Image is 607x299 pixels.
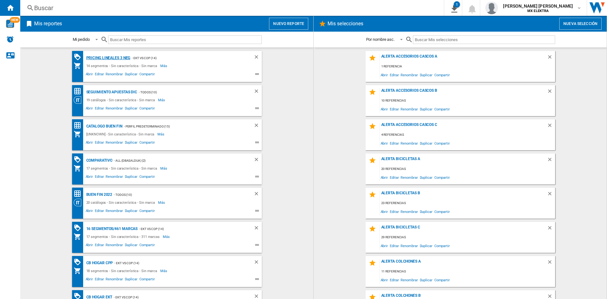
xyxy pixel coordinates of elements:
[380,225,547,234] div: Alerta Bicicletas C
[85,208,94,215] span: Abrir
[138,242,156,250] span: Compartir
[113,259,241,267] div: - EKT vs Cop (14)
[400,71,419,79] span: Renombrar
[85,105,94,113] span: Abrir
[157,130,165,138] span: Más
[433,276,451,284] span: Compartir
[419,276,433,284] span: Duplicar
[380,131,555,139] div: 4 referencias
[366,37,395,42] div: Por nombre asc.
[380,199,555,207] div: 23 referencias
[389,207,400,216] span: Editar
[389,105,400,113] span: Editar
[112,191,241,199] div: - Todos (10)
[33,18,63,30] h2: Mis reportes
[105,105,124,113] span: Renombrar
[34,3,427,12] div: Buscar
[254,54,262,62] div: Borrar
[74,199,85,206] div: Visión Categoría
[73,37,90,42] div: Mi pedido
[413,35,555,44] input: Buscar Mis selecciones
[74,62,85,70] div: Mi colección
[389,71,400,79] span: Editar
[380,157,547,165] div: Alerta Bicicletas A
[85,259,113,267] div: CB Hogar CPP
[380,122,547,131] div: Alerta Accesorios Cascos C
[85,233,163,240] div: 17 segmentos - Sin característica - 311 marcas
[85,54,131,62] div: Pricing lineales 3 neg
[85,157,113,165] div: Comparativo
[137,88,241,96] div: - Todos (10)
[138,276,156,284] span: Compartir
[74,165,85,172] div: Mi colección
[85,242,94,250] span: Abrir
[503,3,573,9] span: [PERSON_NAME] [PERSON_NAME]
[400,241,419,250] span: Renombrar
[85,88,138,96] div: Seguimiento Apuestas Dic
[124,242,138,250] span: Duplicar
[105,174,124,181] span: Renombrar
[380,268,555,276] div: 11 referencias
[6,35,14,43] img: alerts-logo.svg
[138,71,156,79] span: Compartir
[85,276,94,284] span: Abrir
[547,122,555,131] div: Borrar
[124,105,138,113] span: Duplicar
[94,105,105,113] span: Editar
[122,122,241,130] div: - Perfil predeterminado (15)
[105,276,124,284] span: Renombrar
[380,97,555,105] div: 10 referencias
[380,234,555,241] div: 29 referencias
[94,208,105,215] span: Editar
[138,105,156,113] span: Compartir
[85,122,122,130] div: CATALOGO BUEN FIN
[400,173,419,182] span: Renombrar
[419,139,433,147] span: Duplicar
[433,139,451,147] span: Compartir
[160,62,168,70] span: Más
[158,96,166,104] span: Más
[326,18,365,30] h2: Mis selecciones
[138,174,156,181] span: Compartir
[74,130,85,138] div: Mi colección
[419,173,433,182] span: Duplicar
[85,225,138,233] div: 16 segmentos/461 marcas
[85,165,161,172] div: 17 segmentos - Sin característica - Sin marca
[94,140,105,147] span: Editar
[454,1,460,8] div: 1
[419,207,433,216] span: Duplicar
[389,241,400,250] span: Editar
[433,105,451,113] span: Compartir
[380,241,389,250] span: Abrir
[559,18,602,30] button: Nueva selección
[380,71,389,79] span: Abrir
[380,63,555,71] div: 1 referencia
[85,199,158,206] div: 20 catálogos - Sin característica - Sin marca
[124,174,138,181] span: Duplicar
[380,139,389,147] span: Abrir
[527,9,549,13] b: MX ELEKTRA
[380,191,547,199] div: Alerta Bicicletas B
[389,276,400,284] span: Editar
[85,62,161,70] div: 14 segmentos - Sin característica - Sin marca
[74,121,85,129] div: Matriz de precios
[138,225,241,233] div: - EKT vs Cop (14)
[85,267,161,275] div: 18 segmentos - Sin característica - Sin marca
[400,139,419,147] span: Renombrar
[108,35,262,44] input: Buscar Mis reportes
[74,53,85,61] div: Matriz de PROMOCIONES
[124,71,138,79] span: Duplicar
[254,259,262,267] div: Borrar
[547,157,555,165] div: Borrar
[124,276,138,284] span: Duplicar
[380,259,547,268] div: Alerta Colchones A
[130,54,241,62] div: - EKT vs Cop (14)
[380,54,547,63] div: Alerta Accesorios Cascos A
[74,267,85,275] div: Mi colección
[85,71,94,79] span: Abrir
[433,207,451,216] span: Compartir
[254,157,262,165] div: Borrar
[380,105,389,113] span: Abrir
[380,88,547,97] div: Alerta Accesorios Cascos B
[254,88,262,96] div: Borrar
